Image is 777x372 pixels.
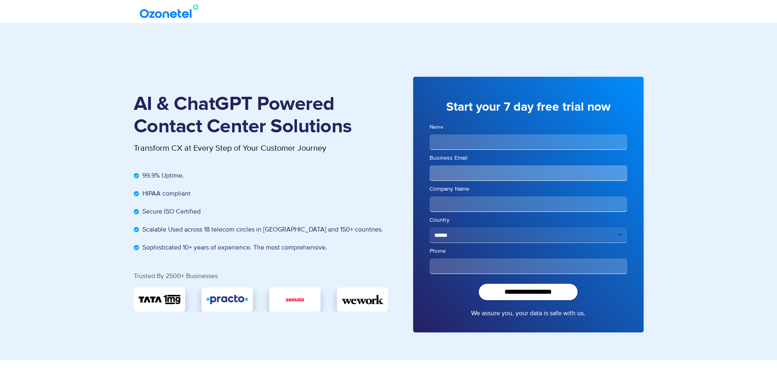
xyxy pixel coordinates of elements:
[429,216,627,224] label: Country
[337,287,388,312] div: 4 / 5
[429,154,627,162] label: Business Email
[206,292,248,307] img: Practo-logo
[134,273,389,279] div: Trusted By 2500+ Businesses
[429,185,627,193] label: Company Name
[140,189,190,198] span: HIPAA compliant
[134,287,185,312] div: 1 / 5
[134,287,389,312] div: Image Carousel
[139,292,180,307] img: TATA_1mg_Logo.svg
[201,287,253,312] div: 2 / 5
[269,287,321,312] div: 3 / 5
[429,99,627,115] h3: Start your 7 day free trial now
[429,123,627,131] label: Name
[140,225,383,234] span: Scalable Used across 18 telecom circles in [GEOGRAPHIC_DATA] and 150+ countries.
[134,93,389,138] h1: AI & ChatGPT Powered Contact Center Solutions
[429,247,627,255] label: Phone
[281,292,308,307] img: zomato.jpg
[140,171,184,180] span: 99.9% Uptime.
[134,142,389,154] p: Transform CX at Every Step of Your Customer Journey
[342,292,383,307] img: wework.svg
[140,207,201,216] span: Secure ISO Certified
[471,308,585,318] a: We assure you, your data is safe with us.
[140,243,327,252] span: Sophisticated 10+ years of experience. The most comprehensive.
